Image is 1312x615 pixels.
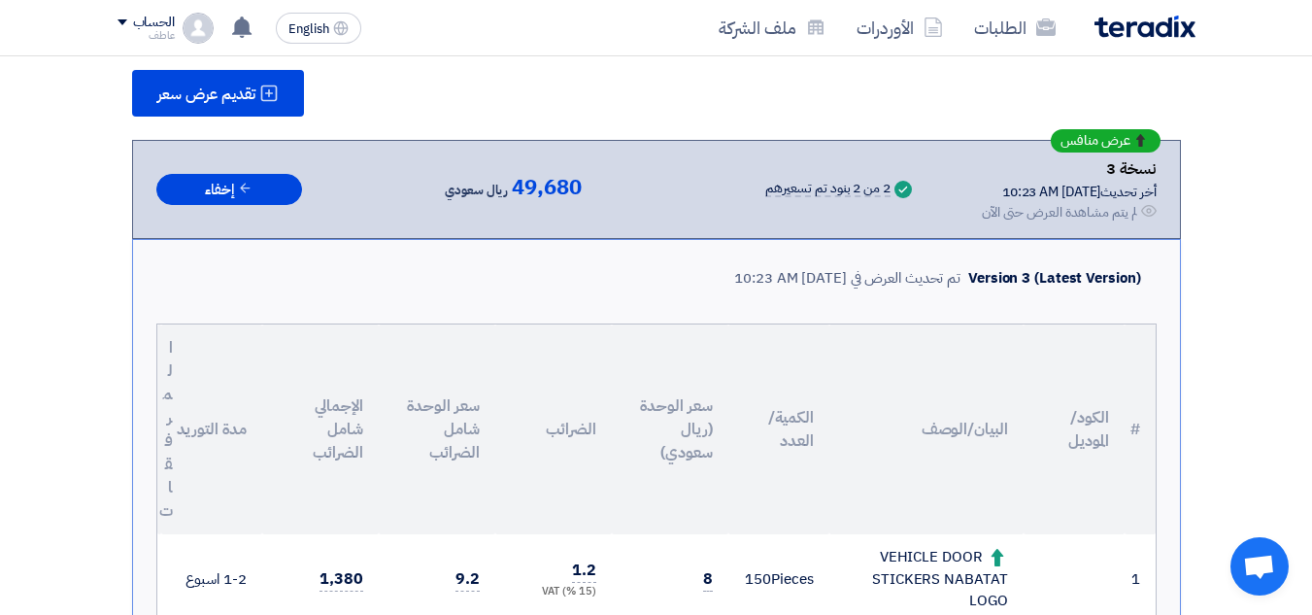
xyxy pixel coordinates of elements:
div: VEHICLE DOOR STICKERS NABATAT LOGO [845,546,1008,612]
div: لم يتم مشاهدة العرض حتى الآن [982,202,1137,222]
th: مدة التوريد [161,325,262,534]
span: 150 [745,568,771,590]
span: عرض منافس [1060,134,1130,148]
button: English [276,13,361,44]
span: 1.2 [572,559,596,583]
th: المرفقات [157,325,161,534]
span: ريال سعودي [445,179,508,202]
th: # [1125,325,1156,534]
span: تقديم عرض سعر [157,86,255,102]
th: سعر الوحدة (ريال سعودي) [612,325,728,534]
button: تقديم عرض سعر [132,70,304,117]
a: الأوردرات [841,5,959,51]
th: الضرائب [495,325,612,534]
th: الإجمالي شامل الضرائب [262,325,379,534]
div: أخر تحديث [DATE] 10:23 AM [982,182,1157,202]
th: الكود/الموديل [1024,325,1125,534]
span: English [288,22,329,36]
div: تم تحديث العرض في [DATE] 10:23 AM [734,267,960,290]
span: 49,680 [512,176,581,199]
span: 8 [703,567,713,592]
div: (15 %) VAT [511,584,596,600]
th: الكمية/العدد [728,325,829,534]
div: نسخة 3 [982,156,1157,182]
div: Version 3 (Latest Version) [968,267,1140,290]
span: 9.2 [455,567,480,592]
a: الطلبات [959,5,1071,51]
a: ملف الشركة [703,5,841,51]
button: إخفاء [156,174,302,206]
div: 2 من 2 بنود تم تسعيرهم [765,182,891,197]
th: سعر الوحدة شامل الضرائب [379,325,495,534]
img: profile_test.png [183,13,214,44]
th: البيان/الوصف [829,325,1024,534]
div: عاطف [118,30,175,41]
a: Open chat [1230,537,1289,596]
div: الحساب [133,15,175,31]
span: 1,380 [320,567,363,592]
img: Teradix logo [1094,16,1195,38]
